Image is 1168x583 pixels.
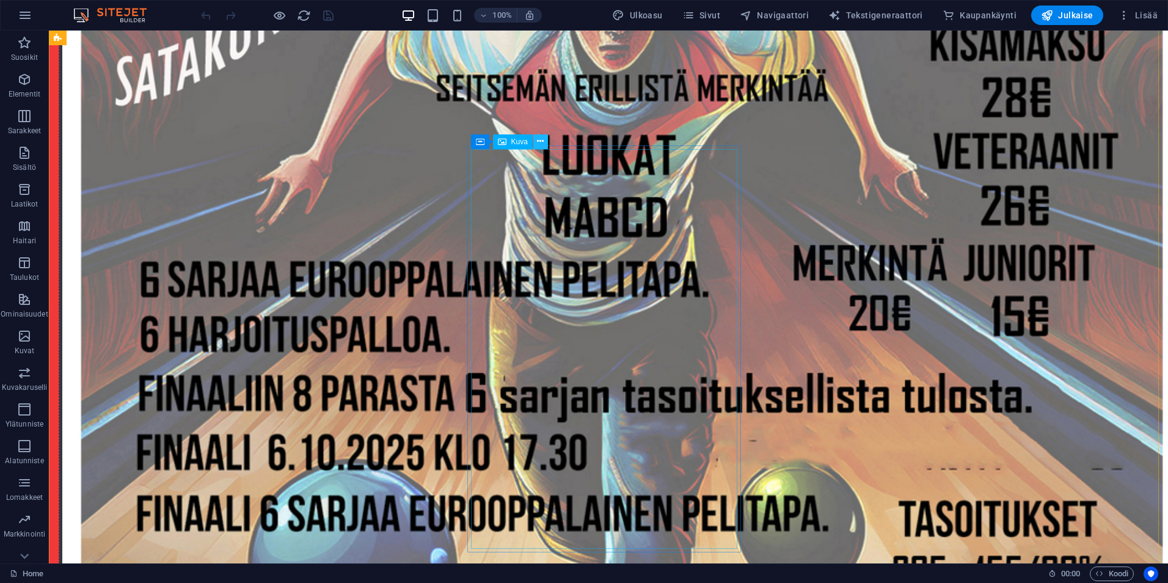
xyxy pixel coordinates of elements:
[1031,5,1103,25] button: Julkaise
[607,5,667,25] div: Ulkoasu (Ctrl+Alt+Y)
[11,53,38,62] p: Suosikit
[5,456,43,466] p: Alatunniste
[13,236,36,246] p: Haitari
[9,89,40,99] p: Elementit
[13,163,36,172] p: Sisältö
[474,8,517,23] button: 100%
[296,8,311,23] button: reload
[2,383,47,392] p: Kuvakaruselli
[70,8,162,23] img: Editor Logo
[8,126,41,136] p: Sarakkeet
[4,529,45,539] p: Markkinointi
[740,9,809,21] span: Navigaattori
[1061,566,1080,581] span: 00 00
[943,9,1017,21] span: Kaupankäynti
[1118,9,1158,21] span: Lisää
[524,10,535,21] i: Koon muuttuessa säädä zoomaustaso automaattisesti sopimaan valittuun laitteeseen.
[735,5,814,25] button: Navigaattori
[828,9,923,21] span: Tekstigeneraattori
[272,8,287,23] button: Napsauta tästä poistuaksesi esikatselutilasta ja jatkaaksesi muokkaamista
[1090,566,1134,581] button: Koodi
[10,273,39,282] p: Taulukot
[1113,5,1163,25] button: Lisää
[5,419,43,429] p: Ylätunniste
[297,9,311,23] i: Lataa sivu uudelleen
[1095,566,1128,581] span: Koodi
[11,199,38,209] p: Laatikot
[938,5,1021,25] button: Kaupankäynti
[823,5,928,25] button: Tekstigeneraattori
[612,9,662,21] span: Ulkoasu
[1144,566,1158,581] button: Usercentrics
[677,5,725,25] button: Sivut
[682,9,720,21] span: Sivut
[1,309,48,319] p: Ominaisuudet
[15,346,35,356] p: Kuvat
[1041,9,1093,21] span: Julkaise
[1070,569,1071,578] span: :
[1048,566,1081,581] h6: Istunnon aika
[511,138,528,145] span: Kuva
[10,566,43,581] a: Napsauta peruuttaaksesi valinnan. Kaksoisnapsauta avataksesi Sivut
[492,8,512,23] h6: 100%
[607,5,667,25] button: Ulkoasu
[6,493,43,502] p: Lomakkeet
